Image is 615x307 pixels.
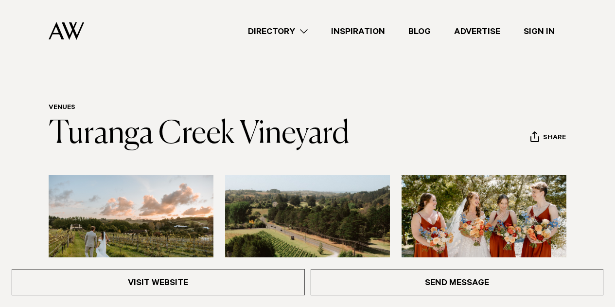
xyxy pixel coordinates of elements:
a: Inspiration [319,25,397,38]
a: Send Message [311,269,604,295]
a: Sign In [512,25,566,38]
a: Venues [49,104,75,112]
span: Share [543,134,566,143]
a: Visit Website [12,269,305,295]
a: Turanga Creek Vineyard [49,119,350,150]
a: Blog [397,25,442,38]
a: Advertise [442,25,512,38]
button: Share [530,131,566,145]
a: Directory [236,25,319,38]
img: Auckland Weddings Logo [49,22,84,40]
